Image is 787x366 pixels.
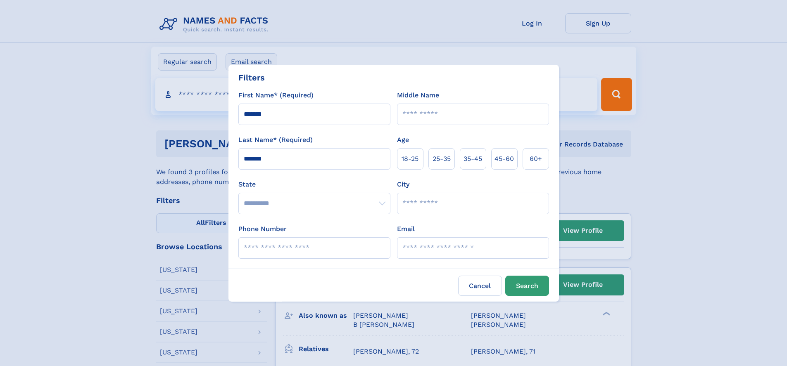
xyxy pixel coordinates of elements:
[397,224,415,234] label: Email
[464,154,482,164] span: 35‑45
[238,224,287,234] label: Phone Number
[402,154,418,164] span: 18‑25
[458,276,502,296] label: Cancel
[433,154,451,164] span: 25‑35
[238,90,314,100] label: First Name* (Required)
[397,90,439,100] label: Middle Name
[530,154,542,164] span: 60+
[238,135,313,145] label: Last Name* (Required)
[238,179,390,189] label: State
[495,154,514,164] span: 45‑60
[397,179,409,189] label: City
[397,135,409,145] label: Age
[238,71,265,84] div: Filters
[505,276,549,296] button: Search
